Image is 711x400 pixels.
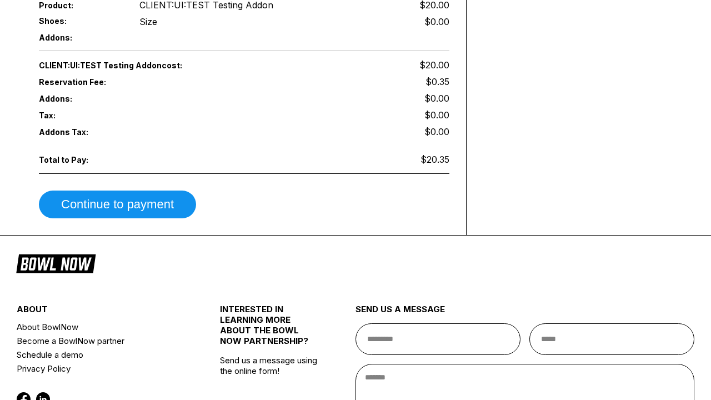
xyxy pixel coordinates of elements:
[424,16,449,27] div: $0.00
[39,33,121,42] span: Addons:
[39,127,121,137] span: Addons Tax:
[425,76,449,87] span: $0.35
[39,111,121,120] span: Tax:
[424,109,449,121] span: $0.00
[17,320,186,334] a: About BowlNow
[39,191,196,218] button: Continue to payment
[220,304,322,355] div: INTERESTED IN LEARNING MORE ABOUT THE BOWL NOW PARTNERSHIP?
[420,154,449,165] span: $20.35
[424,126,449,137] span: $0.00
[39,16,121,26] span: Shoes:
[355,304,694,323] div: send us a message
[17,348,186,362] a: Schedule a demo
[139,16,157,27] div: Size
[39,77,244,87] span: Reservation Fee:
[39,155,121,164] span: Total to Pay:
[39,94,121,103] span: Addons:
[419,59,449,71] span: $20.00
[17,304,186,320] div: about
[39,1,121,10] span: Product:
[39,61,244,70] span: CLIENT:UI:TEST Testing Addon cost:
[17,362,186,376] a: Privacy Policy
[424,93,449,104] span: $0.00
[17,334,186,348] a: Become a BowlNow partner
